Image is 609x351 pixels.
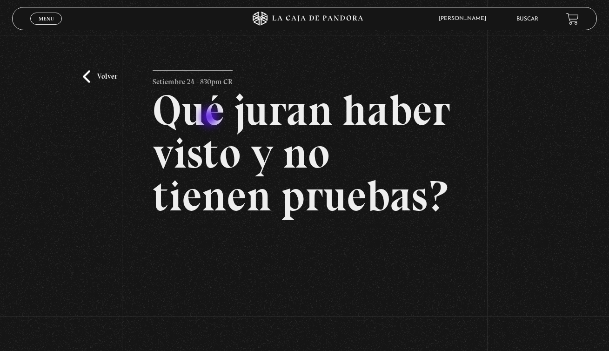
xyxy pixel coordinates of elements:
[83,70,117,83] a: Volver
[434,16,495,21] span: [PERSON_NAME]
[39,16,54,21] span: Menu
[153,89,456,217] h2: Qué juran haber visto y no tienen pruebas?
[516,16,538,22] a: Buscar
[35,24,57,30] span: Cerrar
[153,70,233,89] p: Setiembre 24 - 830pm CR
[566,13,579,25] a: View your shopping cart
